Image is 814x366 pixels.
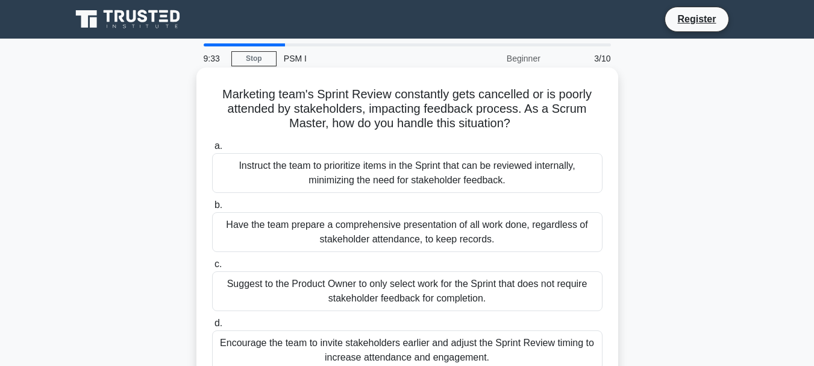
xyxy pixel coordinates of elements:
div: Suggest to the Product Owner to only select work for the Sprint that does not require stakeholder... [212,271,603,311]
h5: Marketing team's Sprint Review constantly gets cancelled or is poorly attended by stakeholders, i... [211,87,604,131]
div: Instruct the team to prioritize items in the Sprint that can be reviewed internally, minimizing t... [212,153,603,193]
span: b. [214,200,222,210]
div: 3/10 [548,46,618,71]
a: Stop [231,51,277,66]
span: c. [214,259,222,269]
span: a. [214,140,222,151]
a: Register [670,11,723,27]
div: PSM I [277,46,442,71]
span: d. [214,318,222,328]
div: 9:33 [196,46,231,71]
div: Have the team prepare a comprehensive presentation of all work done, regardless of stakeholder at... [212,212,603,252]
div: Beginner [442,46,548,71]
